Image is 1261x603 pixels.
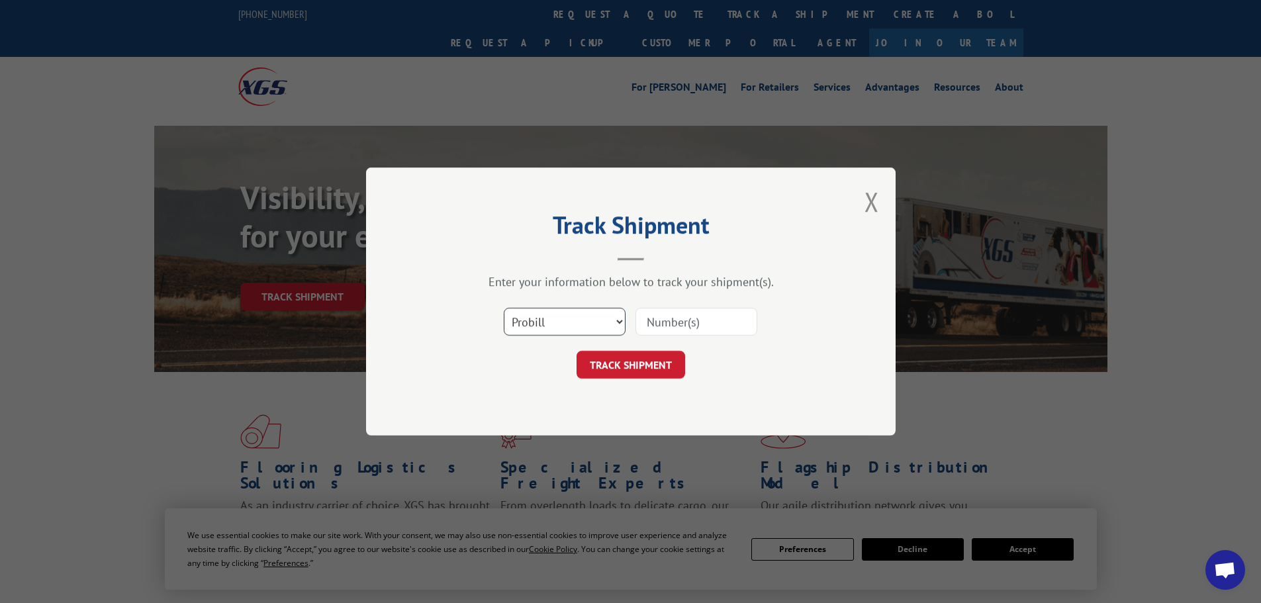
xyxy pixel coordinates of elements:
[1205,550,1245,590] div: Open chat
[635,308,757,336] input: Number(s)
[864,184,879,219] button: Close modal
[432,216,829,241] h2: Track Shipment
[577,351,685,379] button: TRACK SHIPMENT
[432,274,829,289] div: Enter your information below to track your shipment(s).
